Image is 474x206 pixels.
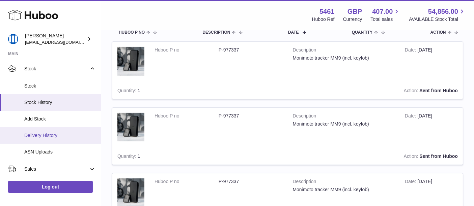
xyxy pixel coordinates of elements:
strong: Sent from Huboo [419,153,458,159]
a: 407.00 Total sales [370,7,400,23]
strong: Date [405,179,417,186]
strong: 5461 [319,7,335,16]
td: [DATE] [400,108,463,148]
span: Description [202,30,230,35]
span: Stock History [24,99,96,106]
dd: P-977337 [219,47,283,53]
dd: P-977337 [219,113,283,119]
span: Stock [24,66,89,72]
strong: Quantity [117,88,138,95]
td: Monimoto tracker MM9 (incl. keyfob) [288,108,400,148]
div: Huboo Ref [312,16,335,23]
span: Total sales [370,16,400,23]
strong: Date [405,113,417,120]
td: 1 [112,148,175,165]
img: oksana@monimoto.com [8,34,18,44]
span: Add Stock [24,116,96,122]
div: Currency [343,16,362,23]
span: Huboo P no [119,30,145,35]
td: Monimoto tracker MM9 (incl. keyfob) [288,42,400,82]
img: 1712818038.jpg [117,113,144,142]
dt: Huboo P no [155,178,219,185]
span: Date [288,30,299,35]
span: AVAILABLE Stock Total [409,16,466,23]
strong: Action [404,88,420,95]
strong: Description [293,178,395,186]
dt: Huboo P no [155,113,219,119]
span: Delivery History [24,132,96,139]
strong: GBP [347,7,362,16]
span: ASN Uploads [24,149,96,155]
dt: Huboo P no [155,47,219,53]
img: 1712818038.jpg [117,47,144,76]
strong: Sent from Huboo [419,88,458,93]
strong: Quantity [117,153,138,161]
span: 54,856.00 [428,7,458,16]
span: [EMAIL_ADDRESS][DOMAIN_NAME] [25,39,99,45]
a: Log out [8,181,93,193]
strong: Action [404,153,420,161]
strong: Date [405,47,417,54]
span: 407.00 [372,7,393,16]
dd: P-977337 [219,178,283,185]
span: Quantity [352,30,372,35]
strong: Description [293,47,395,55]
td: 1 [112,82,175,99]
strong: Description [293,113,395,121]
span: Sales [24,166,89,172]
td: [DATE] [400,42,463,82]
span: Stock [24,83,96,89]
a: 54,856.00 AVAILABLE Stock Total [409,7,466,23]
span: Action [430,30,446,35]
div: [PERSON_NAME] [25,33,86,45]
